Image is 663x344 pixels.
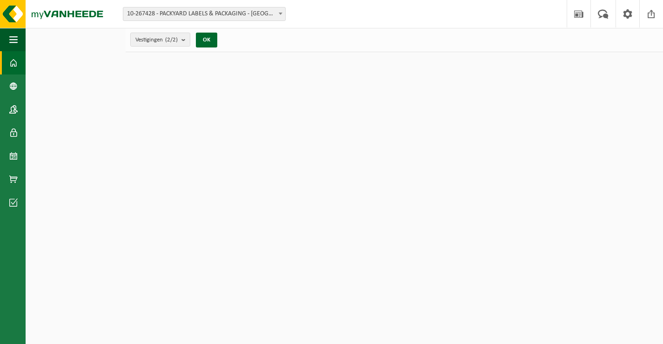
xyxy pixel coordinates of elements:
[123,7,285,20] span: 10-267428 - PACKYARD LABELS & PACKAGING - NAZARETH
[130,33,190,47] button: Vestigingen(2/2)
[135,33,178,47] span: Vestigingen
[165,37,178,43] count: (2/2)
[123,7,286,21] span: 10-267428 - PACKYARD LABELS & PACKAGING - NAZARETH
[196,33,217,47] button: OK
